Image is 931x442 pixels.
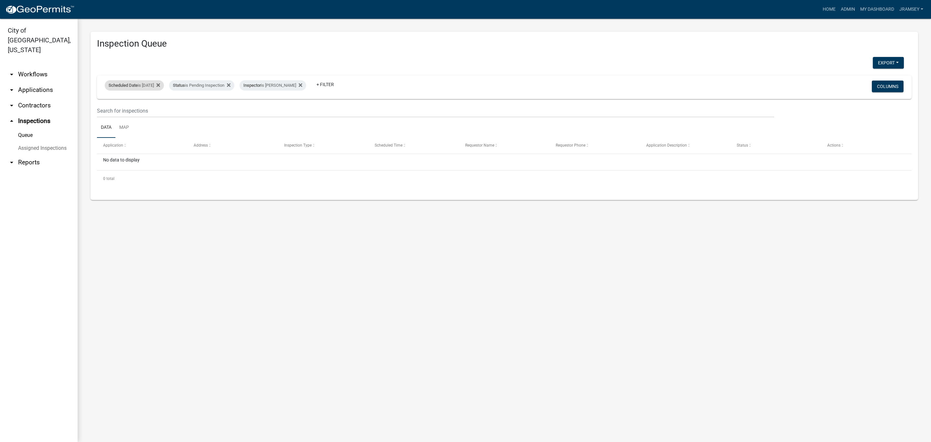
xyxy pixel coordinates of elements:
[103,143,123,148] span: Application
[375,143,402,148] span: Scheduled Time
[897,3,926,16] a: jramsey
[278,138,369,153] datatable-header-cell: Inspection Type
[243,83,261,88] span: Inspector
[97,138,187,153] datatable-header-cell: Application
[731,138,821,153] datatable-header-cell: Status
[194,143,208,148] span: Address
[873,57,904,69] button: Export
[105,80,164,91] div: is [DATE]
[838,3,858,16] a: Admin
[459,138,550,153] datatable-header-cell: Requestor Name
[820,3,838,16] a: Home
[311,79,339,90] a: + Filter
[821,138,912,153] datatable-header-cell: Actions
[737,143,748,148] span: Status
[550,138,640,153] datatable-header-cell: Requestor Phone
[8,86,16,94] i: arrow_drop_down
[827,143,840,148] span: Actions
[187,138,278,153] datatable-header-cell: Address
[115,117,133,138] a: Map
[97,154,912,170] div: No data to display
[369,138,459,153] datatable-header-cell: Scheduled Time
[8,71,16,78] i: arrow_drop_down
[97,38,912,49] h3: Inspection Queue
[640,138,731,153] datatable-header-cell: Application Description
[240,80,306,91] div: is [PERSON_NAME]
[872,81,904,92] button: Columns
[858,3,897,16] a: My Dashboard
[173,83,185,88] span: Status
[97,104,774,117] input: Search for inspections
[556,143,585,148] span: Requestor Phone
[97,117,115,138] a: Data
[8,117,16,125] i: arrow_drop_up
[8,159,16,166] i: arrow_drop_down
[284,143,312,148] span: Inspection Type
[97,171,912,187] div: 0 total
[646,143,687,148] span: Application Description
[8,102,16,109] i: arrow_drop_down
[169,80,234,91] div: is Pending Inspection
[109,83,138,88] span: Scheduled Date
[465,143,494,148] span: Requestor Name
